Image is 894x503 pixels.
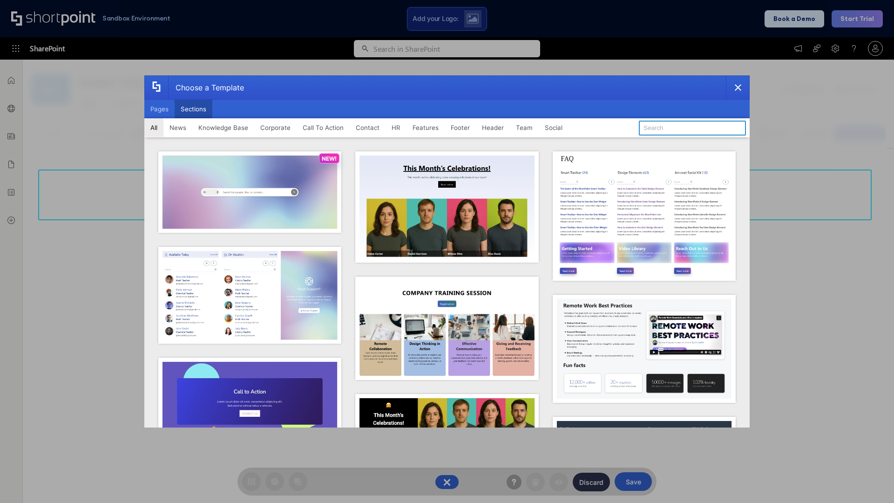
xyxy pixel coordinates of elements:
[847,458,894,503] iframe: Chat Widget
[297,118,350,137] button: Call To Action
[406,118,445,137] button: Features
[639,121,746,136] input: Search
[175,100,212,118] button: Sections
[445,118,476,137] button: Footer
[510,118,539,137] button: Team
[539,118,569,137] button: Social
[144,75,750,428] div: template selector
[144,100,175,118] button: Pages
[168,76,244,99] div: Choose a Template
[144,118,163,137] button: All
[476,118,510,137] button: Header
[386,118,406,137] button: HR
[254,118,297,137] button: Corporate
[350,118,386,137] button: Contact
[322,155,337,162] p: NEW!
[163,118,192,137] button: News
[192,118,254,137] button: Knowledge Base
